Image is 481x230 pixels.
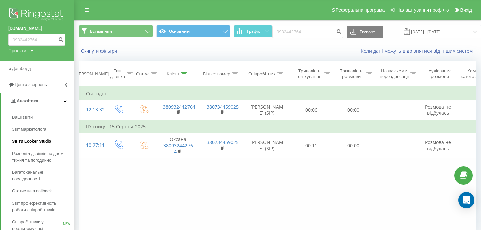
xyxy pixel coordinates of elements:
a: Звіт про ефективність роботи співробітників [12,197,74,216]
span: Статистика callback [12,188,52,194]
div: Статус [136,71,149,77]
a: 380734459025 [207,104,239,110]
td: 00:00 [332,100,374,120]
span: Графік [247,29,260,34]
a: Звіти Looker Studio [12,135,74,148]
a: Коли дані можуть відрізнятися вiд інших систем [361,48,476,54]
div: Бізнес номер [203,71,230,77]
span: Звіти Looker Studio [12,138,51,145]
span: Звіт маркетолога [12,126,46,133]
a: [DOMAIN_NAME] [8,25,65,32]
button: Основний [156,25,230,37]
a: Багатоканальні послідовності [12,166,74,185]
span: Розмова не відбулась [425,104,451,116]
div: Тип дзвінка [110,68,125,79]
div: Клієнт [167,71,179,77]
a: Статистика callback [12,185,74,197]
div: Проекти [8,47,26,54]
div: Тривалість очікування [296,68,323,79]
td: 00:11 [290,133,332,158]
td: [PERSON_NAME] (SIP) [244,100,290,120]
span: Центр звернень [15,82,47,87]
span: Ваші звіти [12,114,33,121]
div: 12:13:32 [86,103,99,116]
td: 00:00 [332,133,374,158]
a: 380932442764 [163,142,193,155]
div: 10:27:11 [86,139,99,152]
span: Звіт про ефективність роботи співробітників [12,200,70,213]
a: 380734459025 [207,139,239,146]
button: Графік [234,25,272,37]
span: Розподіл дзвінків по дням тижня та погодинно [12,150,70,164]
span: Вихід [460,7,472,13]
div: Назва схеми переадресації [380,68,409,79]
button: Скинути фільтри [79,48,120,54]
div: Аудіозапис розмови [424,68,456,79]
button: Всі дзвінки [79,25,153,37]
a: Аналiтика [1,93,74,109]
span: Дашборд [12,66,31,71]
span: Налаштування профілю [396,7,449,13]
img: Ringostat logo [8,7,65,23]
a: 380932442764 [163,104,195,110]
div: Тривалість розмови [338,68,365,79]
span: Аналiтика [17,98,38,103]
span: Багатоканальні послідовності [12,169,70,182]
button: Експорт [347,26,383,38]
div: [PERSON_NAME] [75,71,109,77]
a: Ваші звіти [12,111,74,123]
span: Всі дзвінки [90,28,112,34]
input: Пошук за номером [8,34,65,46]
a: Розподіл дзвінків по дням тижня та погодинно [12,148,74,166]
td: 00:06 [290,100,332,120]
input: Пошук за номером [272,26,343,38]
span: Реферальна програма [336,7,385,13]
span: Розмова не відбулась [425,139,451,152]
td: Оксана [156,133,200,158]
td: [PERSON_NAME] (SIP) [244,133,290,158]
div: Open Intercom Messenger [458,192,474,208]
a: Звіт маркетолога [12,123,74,135]
div: Співробітник [248,71,276,77]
